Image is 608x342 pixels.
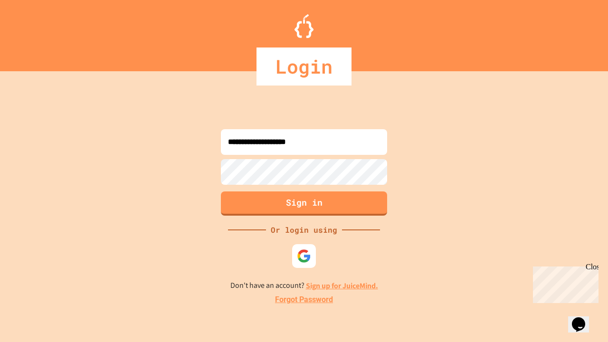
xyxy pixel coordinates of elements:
a: Forgot Password [275,294,333,305]
div: Chat with us now!Close [4,4,66,60]
button: Sign in [221,191,387,216]
div: Login [256,47,351,85]
iframe: chat widget [568,304,598,332]
iframe: chat widget [529,263,598,303]
div: Or login using [266,224,342,236]
p: Don't have an account? [230,280,378,292]
a: Sign up for JuiceMind. [306,281,378,291]
img: Logo.svg [294,14,313,38]
img: google-icon.svg [297,249,311,263]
